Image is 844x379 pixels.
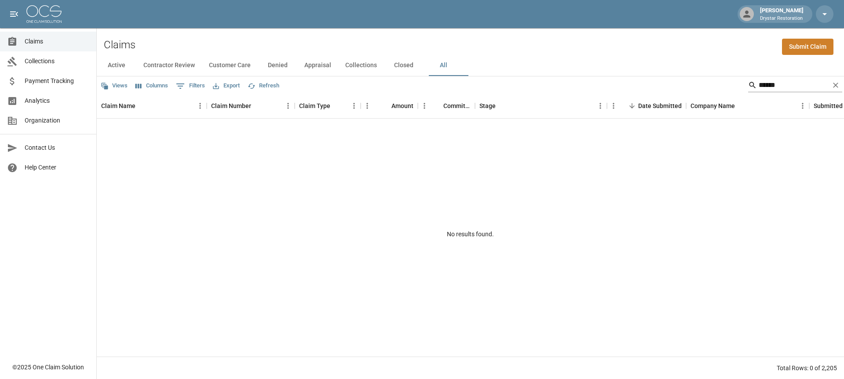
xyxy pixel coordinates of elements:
[26,5,62,23] img: ocs-logo-white-transparent.png
[25,143,89,152] span: Contact Us
[686,94,809,118] div: Company Name
[424,55,463,76] button: All
[418,94,475,118] div: Committed Amount
[475,94,607,118] div: Stage
[99,79,130,93] button: Views
[594,99,607,112] button: Menu
[796,99,809,112] button: Menu
[607,99,620,112] button: Menu
[760,15,804,22] p: Drystar Restoration
[479,94,496,118] div: Stage
[431,100,443,112] button: Sort
[25,96,89,105] span: Analytics
[443,94,471,118] div: Committed Amount
[299,94,330,118] div: Claim Type
[97,55,136,76] button: Active
[25,163,89,172] span: Help Center
[418,99,431,112] button: Menu
[135,100,148,112] button: Sort
[829,79,842,92] button: Clear
[5,5,23,23] button: open drawer
[638,94,682,118] div: Date Submitted
[691,94,735,118] div: Company Name
[384,55,424,76] button: Closed
[25,57,89,66] span: Collections
[97,94,207,118] div: Claim Name
[25,76,89,86] span: Payment Tracking
[361,94,418,118] div: Amount
[101,94,135,118] div: Claim Name
[202,55,258,76] button: Customer Care
[211,79,242,93] button: Export
[626,100,638,112] button: Sort
[379,100,391,112] button: Sort
[735,100,747,112] button: Sort
[281,99,295,112] button: Menu
[361,99,374,112] button: Menu
[258,55,297,76] button: Denied
[97,119,844,350] div: No results found.
[97,55,844,76] div: dynamic tabs
[174,79,207,93] button: Show filters
[136,55,202,76] button: Contractor Review
[297,55,338,76] button: Appraisal
[295,94,361,118] div: Claim Type
[496,100,508,112] button: Sort
[748,78,842,94] div: Search
[211,94,251,118] div: Claim Number
[25,116,89,125] span: Organization
[338,55,384,76] button: Collections
[251,100,263,112] button: Sort
[756,6,807,22] div: [PERSON_NAME]
[777,364,837,372] div: Total Rows: 0 of 2,205
[347,99,361,112] button: Menu
[391,94,413,118] div: Amount
[194,99,207,112] button: Menu
[330,100,343,112] button: Sort
[133,79,170,93] button: Select columns
[104,39,135,51] h2: Claims
[607,94,686,118] div: Date Submitted
[12,363,84,372] div: © 2025 One Claim Solution
[25,37,89,46] span: Claims
[245,79,281,93] button: Refresh
[207,94,295,118] div: Claim Number
[782,39,833,55] a: Submit Claim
